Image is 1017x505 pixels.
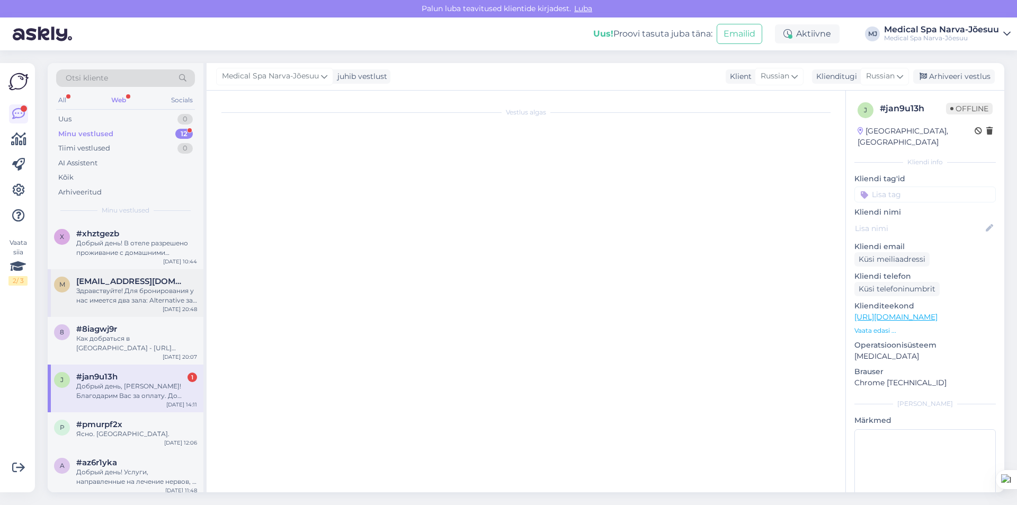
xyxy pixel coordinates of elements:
[884,25,999,34] div: Medical Spa Narva-Jõesuu
[76,458,117,467] span: #az6r1yka
[854,282,940,296] div: Küsi telefoninumbrit
[571,4,595,13] span: Luba
[854,340,996,351] p: Operatsioonisüsteem
[76,420,122,429] span: #pmurpf2x
[884,34,999,42] div: Medical Spa Narva-Jõesuu
[59,280,65,288] span: m
[76,286,197,305] div: Здравствуйте! Для бронирования у нас имеется два зала: Alternative зал - час 75 евро / на весь де...
[854,326,996,335] p: Vaata edasi ...
[76,372,118,382] span: #jan9u13h
[222,70,319,82] span: Medical Spa Narva-Jõesuu
[164,439,197,447] div: [DATE] 12:06
[60,462,65,469] span: a
[163,305,197,313] div: [DATE] 20:48
[60,233,64,241] span: x
[102,206,149,215] span: Minu vestlused
[177,143,193,154] div: 0
[884,25,1011,42] a: Medical Spa Narva-JõesuuMedical Spa Narva-Jõesuu
[865,26,880,41] div: MJ
[76,324,117,334] span: #8iagwj9r
[775,24,840,43] div: Aktiivne
[854,173,996,184] p: Kliendi tag'id
[854,271,996,282] p: Kliendi telefon
[854,157,996,167] div: Kliendi info
[58,172,74,183] div: Kõik
[58,129,113,139] div: Minu vestlused
[854,366,996,377] p: Brauser
[188,373,197,382] div: 1
[175,129,193,139] div: 12
[854,415,996,426] p: Märkmed
[66,73,108,84] span: Otsi kliente
[56,93,68,107] div: All
[177,114,193,125] div: 0
[60,423,65,431] span: p
[76,429,197,439] div: Ясно. [GEOGRAPHIC_DATA].
[593,29,613,39] b: Uus!
[854,399,996,409] div: [PERSON_NAME]
[76,229,119,238] span: #xhztgezb
[165,486,197,494] div: [DATE] 11:48
[58,114,72,125] div: Uus
[163,353,197,361] div: [DATE] 20:07
[880,102,946,115] div: # jan9u13h
[109,93,128,107] div: Web
[761,70,789,82] span: Russian
[8,238,28,286] div: Vaata siia
[58,187,102,198] div: Arhiveeritud
[333,71,387,82] div: juhib vestlust
[8,276,28,286] div: 2 / 3
[855,223,984,234] input: Lisa nimi
[946,103,993,114] span: Offline
[217,108,835,117] div: Vestlus algas
[854,312,938,322] a: [URL][DOMAIN_NAME]
[60,376,64,384] span: j
[854,187,996,202] input: Lisa tag
[163,258,197,265] div: [DATE] 10:44
[76,238,197,258] div: Добрый день! В отеле разрешено проживание с домашними животными. Доплата за домашнего питомца 20 ...
[76,277,186,286] span: milaogirchuk@gmail.com
[854,351,996,362] p: [MEDICAL_DATA]
[166,401,197,409] div: [DATE] 14:11
[58,143,110,154] div: Tiimi vestlused
[864,106,867,114] span: j
[60,328,64,336] span: 8
[76,382,197,401] div: Добрый день, [PERSON_NAME]! Благодарим Вас за оплату. До встречи на отдыхе в [GEOGRAPHIC_DATA]!
[913,69,995,84] div: Arhiveeri vestlus
[58,158,97,169] div: AI Assistent
[854,300,996,312] p: Klienditeekond
[8,72,29,92] img: Askly Logo
[717,24,762,44] button: Emailid
[593,28,712,40] div: Proovi tasuta juba täna:
[726,71,752,82] div: Klient
[169,93,195,107] div: Socials
[858,126,975,148] div: [GEOGRAPHIC_DATA], [GEOGRAPHIC_DATA]
[812,71,857,82] div: Klienditugi
[854,377,996,388] p: Chrome [TECHNICAL_ID]
[854,241,996,252] p: Kliendi email
[76,334,197,353] div: Как добраться в [GEOGRAPHIC_DATA] - [URL][DOMAIN_NAME]
[76,467,197,486] div: Добрый день! Услуги, направленные на лечение нервов, в нашем Центре здоровья и красоты не предост...
[854,252,930,267] div: Küsi meiliaadressi
[866,70,895,82] span: Russian
[854,207,996,218] p: Kliendi nimi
